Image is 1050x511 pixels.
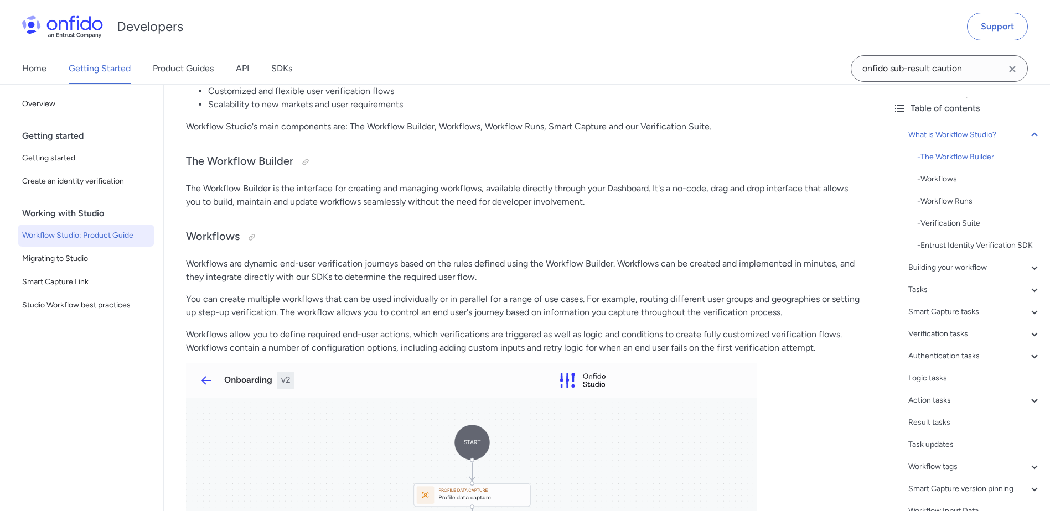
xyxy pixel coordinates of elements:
a: Tasks [908,283,1041,296]
svg: Clear search field button [1006,62,1019,76]
span: Overview [22,97,150,111]
h3: The Workflow Builder [186,153,862,171]
a: Task updates [908,438,1041,451]
img: Onfido Logo [22,15,103,38]
h3: Workflows [186,228,862,246]
a: Workflow Studio: Product Guide [18,225,154,247]
a: Studio Workflow best practices [18,294,154,316]
a: Product Guides [153,53,214,84]
a: Building your workflow [908,261,1041,274]
div: - Workflow Runs [917,195,1041,208]
div: - The Workflow Builder [917,150,1041,164]
a: Logic tasks [908,372,1041,385]
p: Workflows are dynamic end-user verification journeys based on the rules defined using the Workflo... [186,257,862,284]
a: Getting started [18,147,154,169]
a: Verification tasks [908,327,1041,341]
div: - Entrust Identity Verification SDK [917,239,1041,252]
div: Getting started [22,125,159,147]
a: Smart Capture version pinning [908,482,1041,496]
a: -Entrust Identity Verification SDK [917,239,1041,252]
a: Migrating to Studio [18,248,154,270]
div: - Verification Suite [917,217,1041,230]
li: Scalability to new markets and user requirements [208,98,862,111]
a: What is Workflow Studio? [908,128,1041,142]
div: Table of contents [893,102,1041,115]
a: Getting Started [69,53,131,84]
p: You can create multiple workflows that can be used individually or in parallel for a range of use... [186,293,862,319]
a: Smart Capture tasks [908,305,1041,319]
a: Action tasks [908,394,1041,407]
a: Home [22,53,46,84]
div: - Workflows [917,173,1041,186]
h1: Developers [117,18,183,35]
a: Workflow tags [908,460,1041,473]
a: SDKs [271,53,292,84]
a: -Workflows [917,173,1041,186]
li: Customized and flexible user verification flows [208,85,862,98]
a: Overview [18,93,154,115]
span: Studio Workflow best practices [22,299,150,312]
p: Workflows allow you to define required end-user actions, which verifications are triggered as wel... [186,328,862,354]
div: Working with Studio [22,202,159,225]
span: Create an identity verification [22,175,150,188]
a: Result tasks [908,416,1041,429]
a: -Verification Suite [917,217,1041,230]
p: The Workflow Builder is the interface for creating and managing workflows, available directly thr... [186,182,862,208]
span: Smart Capture Link [22,275,150,289]
span: Migrating to Studio [22,252,150,265]
a: -The Workflow Builder [917,150,1041,164]
span: Workflow Studio: Product Guide [22,229,150,242]
a: -Workflow Runs [917,195,1041,208]
a: API [236,53,249,84]
a: Authentication tasks [908,350,1041,363]
a: Create an identity verification [18,170,154,192]
a: Smart Capture Link [18,271,154,293]
input: Onfido search input field [851,55,1028,82]
span: Getting started [22,152,150,165]
p: Workflow Studio's main components are: The Workflow Builder, Workflows, Workflow Runs, Smart Capt... [186,120,862,133]
a: Support [967,13,1028,40]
